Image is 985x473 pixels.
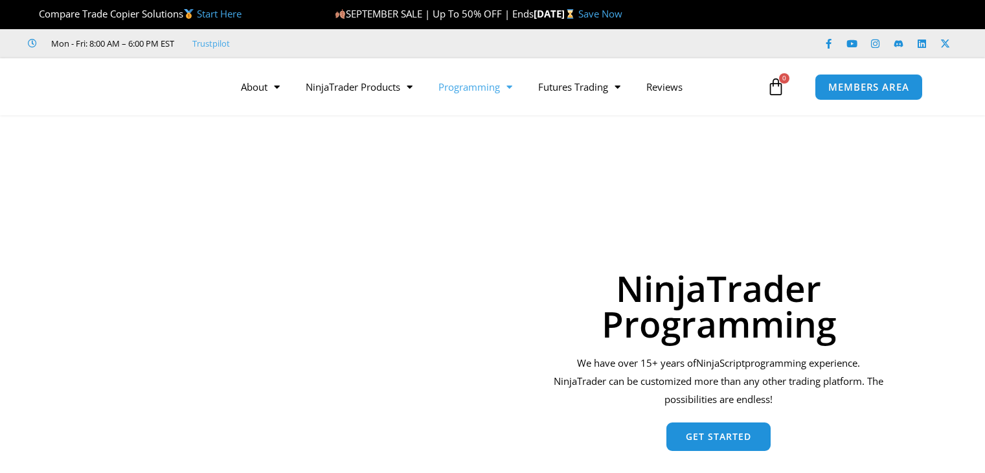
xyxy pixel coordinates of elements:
[828,82,909,92] span: MEMBERS AREA
[554,356,883,406] span: programming experience. NinjaTrader can be customized more than any other trading platform. The p...
[534,7,578,20] strong: [DATE]
[48,36,174,51] span: Mon - Fri: 8:00 AM – 6:00 PM EST
[228,72,764,102] nav: Menu
[228,72,293,102] a: About
[184,9,194,19] img: 🥇
[293,72,425,102] a: NinjaTrader Products
[335,9,345,19] img: 🍂
[28,7,242,20] span: Compare Trade Copier Solutions
[666,422,771,451] a: Get Started
[197,7,242,20] a: Start Here
[779,73,789,84] span: 0
[425,72,525,102] a: Programming
[633,72,696,102] a: Reviews
[192,36,230,51] a: Trustpilot
[815,74,923,100] a: MEMBERS AREA
[578,7,622,20] a: Save Now
[550,270,887,341] h1: NinjaTrader Programming
[28,9,38,19] img: 🏆
[747,68,804,106] a: 0
[565,9,575,19] img: ⌛
[525,72,633,102] a: Futures Trading
[550,354,887,409] div: We have over 15+ years of
[686,432,751,441] span: Get Started
[48,63,187,110] img: LogoAI | Affordable Indicators – NinjaTrader
[696,356,745,369] span: NinjaScript
[335,7,534,20] span: SEPTEMBER SALE | Up To 50% OFF | Ends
